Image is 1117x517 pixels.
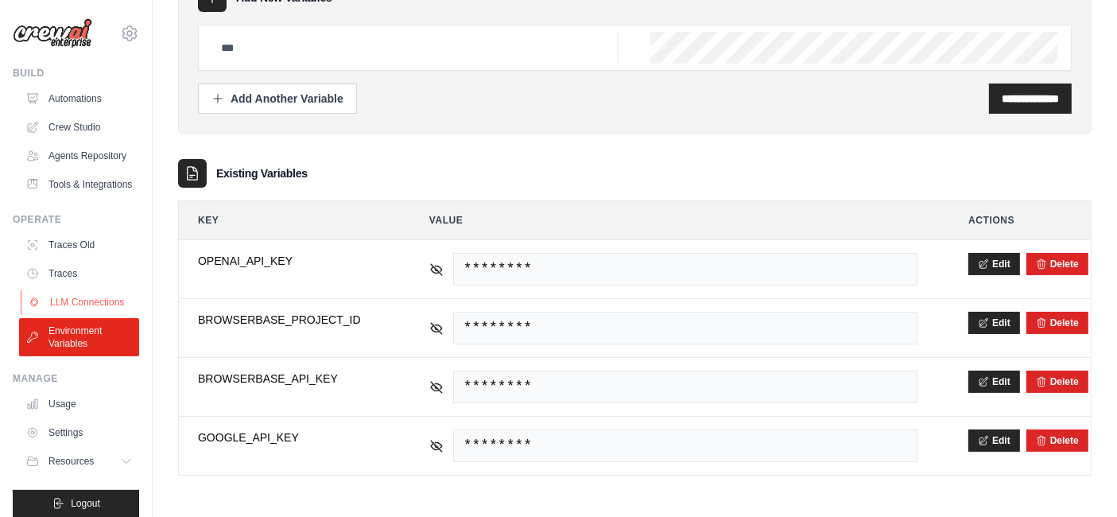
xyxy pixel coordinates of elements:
[1036,317,1079,329] button: Delete
[1036,375,1079,388] button: Delete
[13,372,139,385] div: Manage
[968,253,1020,275] button: Edit
[19,143,139,169] a: Agents Repository
[211,91,343,107] div: Add Another Variable
[949,201,1091,239] th: Actions
[48,455,94,468] span: Resources
[71,497,100,510] span: Logout
[968,312,1020,334] button: Edit
[198,371,378,387] span: BROWSERBASE_API_KEY
[19,232,139,258] a: Traces Old
[19,86,139,111] a: Automations
[19,449,139,474] button: Resources
[968,430,1020,452] button: Edit
[1036,434,1079,447] button: Delete
[19,172,139,197] a: Tools & Integrations
[21,290,141,315] a: LLM Connections
[179,201,398,239] th: Key
[13,490,139,517] button: Logout
[19,420,139,445] a: Settings
[19,115,139,140] a: Crew Studio
[13,18,92,49] img: Logo
[1036,258,1079,270] button: Delete
[19,391,139,417] a: Usage
[968,371,1020,393] button: Edit
[198,84,357,114] button: Add Another Variable
[198,312,378,328] span: BROWSERBASE_PROJECT_ID
[13,213,139,226] div: Operate
[13,67,139,80] div: Build
[410,201,937,239] th: Value
[19,318,139,356] a: Environment Variables
[198,253,378,269] span: OPENAI_API_KEY
[19,261,139,286] a: Traces
[216,165,308,181] h3: Existing Variables
[198,430,378,445] span: GOOGLE_API_KEY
